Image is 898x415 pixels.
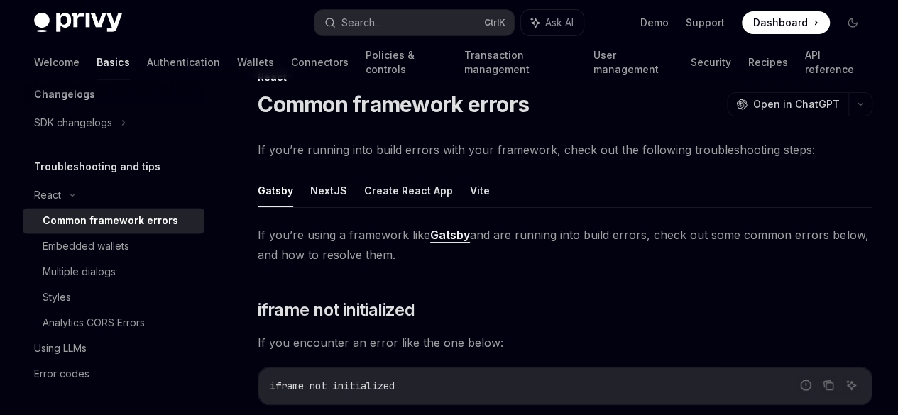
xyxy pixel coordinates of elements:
[686,16,725,30] a: Support
[310,174,347,207] button: NextJS
[804,45,864,79] a: API reference
[753,97,840,111] span: Open in ChatGPT
[742,11,830,34] a: Dashboard
[430,228,470,243] a: Gatsby
[237,45,274,79] a: Wallets
[690,45,730,79] a: Security
[464,45,576,79] a: Transaction management
[147,45,220,79] a: Authentication
[258,299,415,321] span: iframe not initialized
[270,380,395,392] span: iframe not initialized
[23,233,204,259] a: Embedded wallets
[796,376,815,394] button: Report incorrect code
[521,10,584,35] button: Ask AI
[23,361,204,387] a: Error codes
[34,114,112,131] div: SDK changelogs
[753,16,808,30] span: Dashboard
[640,16,669,30] a: Demo
[43,263,116,280] div: Multiple dialogs
[748,45,787,79] a: Recipes
[593,45,674,79] a: User management
[258,333,872,353] span: If you encounter an error like the one below:
[34,13,122,33] img: dark logo
[97,45,130,79] a: Basics
[43,289,71,306] div: Styles
[366,45,447,79] a: Policies & controls
[23,336,204,361] a: Using LLMs
[258,140,872,160] span: If you’re running into build errors with your framework, check out the following troubleshooting ...
[43,238,129,255] div: Embedded wallets
[34,340,87,357] div: Using LLMs
[34,365,89,382] div: Error codes
[842,376,860,394] button: Ask AI
[43,314,145,331] div: Analytics CORS Errors
[34,187,61,204] div: React
[34,158,160,175] h5: Troubleshooting and tips
[341,14,381,31] div: Search...
[258,225,872,265] span: If you’re using a framework like and are running into build errors, check out some common errors ...
[484,17,505,28] span: Ctrl K
[43,212,178,229] div: Common framework errors
[545,16,574,30] span: Ask AI
[23,259,204,284] a: Multiple dialogs
[291,45,349,79] a: Connectors
[727,92,848,116] button: Open in ChatGPT
[258,174,293,207] button: Gatsby
[470,174,490,207] button: Vite
[258,92,529,117] h1: Common framework errors
[819,376,838,394] button: Copy the contents from the code block
[23,208,204,233] a: Common framework errors
[34,45,80,79] a: Welcome
[314,10,514,35] button: Search...CtrlK
[23,310,204,336] a: Analytics CORS Errors
[23,284,204,310] a: Styles
[364,174,453,207] button: Create React App
[841,11,864,34] button: Toggle dark mode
